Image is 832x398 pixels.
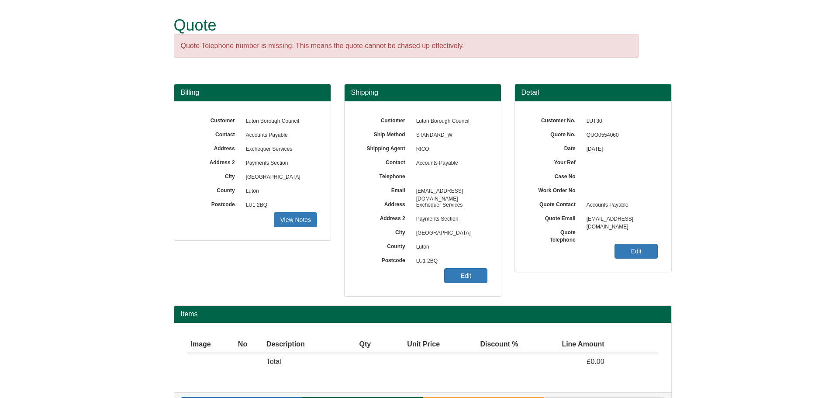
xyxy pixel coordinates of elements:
label: County [358,240,412,250]
span: QUO0554060 [582,128,658,142]
span: Luton [242,184,318,198]
span: Exchequer Services [412,198,488,212]
span: Payments Section [242,156,318,170]
label: Contact [187,128,242,138]
label: Email [358,184,412,194]
label: Telephone [358,170,412,180]
label: Work Order No [528,184,582,194]
label: Customer [358,114,412,125]
a: Edit [615,244,658,259]
span: Exchequer Services [242,142,318,156]
label: City [358,226,412,236]
label: County [187,184,242,194]
th: Image [187,336,235,353]
th: No [235,336,263,353]
span: £0.00 [587,358,604,365]
h3: Detail [521,89,665,97]
span: [DATE] [582,142,658,156]
span: Accounts Payable [242,128,318,142]
h1: Quote [174,17,639,34]
span: Payments Section [412,212,488,226]
span: Luton Borough Council [242,114,318,128]
th: Description [263,336,342,353]
label: Postcode [187,198,242,208]
label: Your Ref [528,156,582,166]
th: Line Amount [522,336,608,353]
span: RICO [412,142,488,156]
td: Total [263,353,342,370]
span: Luton [412,240,488,254]
label: Case No [528,170,582,180]
a: Edit [444,268,487,283]
label: Customer [187,114,242,125]
label: Address [187,142,242,152]
span: Luton Borough Council [412,114,488,128]
span: [GEOGRAPHIC_DATA] [412,226,488,240]
label: Quote Contact [528,198,582,208]
label: Quote Email [528,212,582,222]
label: Address 2 [358,212,412,222]
label: Postcode [358,254,412,264]
h2: Items [181,310,665,318]
span: [EMAIL_ADDRESS][DOMAIN_NAME] [582,212,658,226]
a: View Notes [274,212,317,227]
th: Qty [342,336,374,353]
label: Ship Method [358,128,412,138]
th: Discount % [443,336,522,353]
span: LUT30 [582,114,658,128]
span: LU1 2BQ [412,254,488,268]
label: Address [358,198,412,208]
label: Quote Telephone [528,226,582,244]
span: [EMAIL_ADDRESS][DOMAIN_NAME] [412,184,488,198]
h3: Shipping [351,89,494,97]
th: Unit Price [374,336,443,353]
label: Customer No. [528,114,582,125]
label: Contact [358,156,412,166]
span: STANDARD_W [412,128,488,142]
label: Address 2 [187,156,242,166]
label: City [187,170,242,180]
label: Quote No. [528,128,582,138]
span: LU1 2BQ [242,198,318,212]
span: Accounts Payable [582,198,658,212]
h3: Billing [181,89,324,97]
div: Quote Telephone number is missing. This means the quote cannot be chased up effectively. [174,34,639,58]
span: [GEOGRAPHIC_DATA] [242,170,318,184]
label: Shipping Agent [358,142,412,152]
span: Accounts Payable [412,156,488,170]
label: Date [528,142,582,152]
